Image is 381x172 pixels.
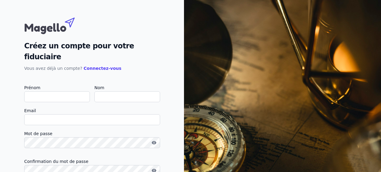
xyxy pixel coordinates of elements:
label: Nom [94,84,160,91]
label: Email [24,107,160,114]
p: Vous avez déjà un compte? [24,65,160,72]
img: Magello [24,15,88,36]
h2: Créez un compte pour votre fiduciaire [24,41,160,62]
a: Connectez-vous [84,66,121,71]
label: Prénom [24,84,90,91]
label: Mot de passe [24,130,160,137]
label: Confirmation du mot de passe [24,158,160,165]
